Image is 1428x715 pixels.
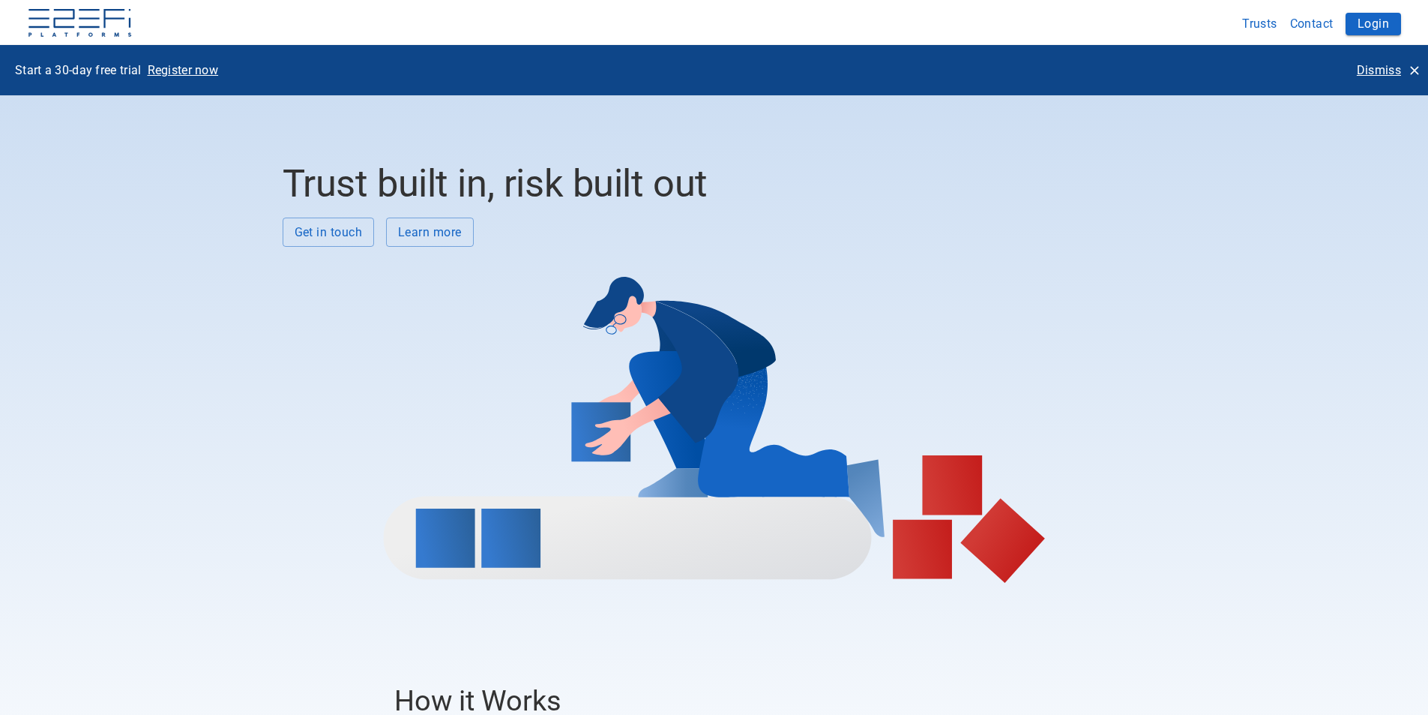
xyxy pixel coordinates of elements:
p: Dismiss [1357,62,1401,79]
button: Get in touch [283,218,375,247]
p: Register now [148,62,219,79]
button: Register now [142,57,225,83]
p: Start a 30-day free trial [15,62,142,79]
button: Learn more [386,218,474,247]
button: Dismiss [1351,57,1425,83]
h2: Trust built in, risk built out [283,161,1146,206]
